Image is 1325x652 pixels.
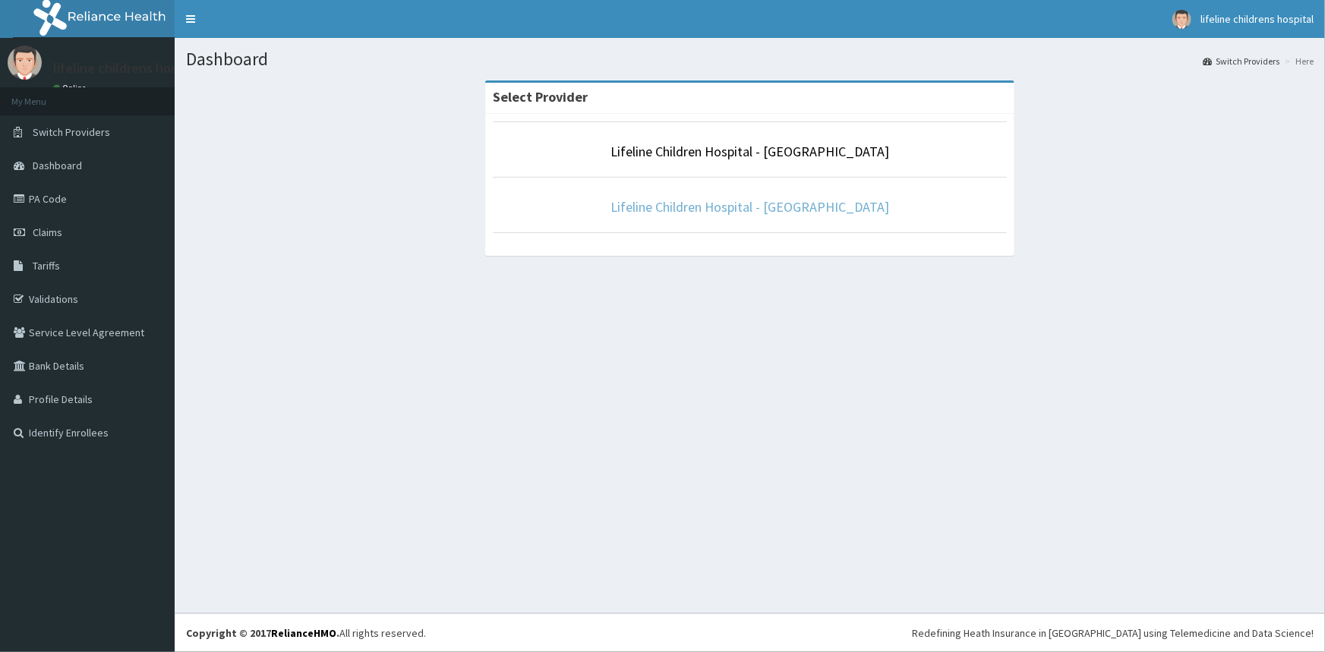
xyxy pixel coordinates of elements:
[610,143,889,160] a: Lifeline Children Hospital - [GEOGRAPHIC_DATA]
[1281,55,1314,68] li: Here
[1203,55,1279,68] a: Switch Providers
[53,61,204,75] p: lifeline childrens hospital
[33,259,60,272] span: Tariffs
[1200,12,1314,26] span: lifeline childrens hospital
[1172,10,1191,29] img: User Image
[271,626,336,640] a: RelianceHMO
[610,198,889,216] a: Lifeline Children Hospital - [GEOGRAPHIC_DATA]
[33,225,62,239] span: Claims
[8,46,42,80] img: User Image
[175,613,1325,652] footer: All rights reserved.
[912,625,1314,641] div: Redefining Heath Insurance in [GEOGRAPHIC_DATA] using Telemedicine and Data Science!
[33,159,82,172] span: Dashboard
[186,626,339,640] strong: Copyright © 2017 .
[53,83,90,93] a: Online
[493,88,588,106] strong: Select Provider
[33,125,110,139] span: Switch Providers
[186,49,1314,69] h1: Dashboard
